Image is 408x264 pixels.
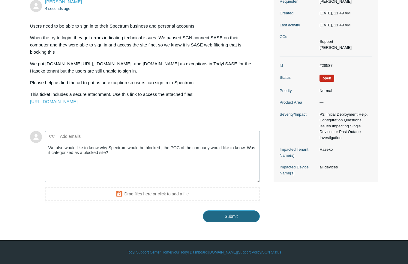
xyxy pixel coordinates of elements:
[172,250,207,255] a: Your Todyl Dashboard
[208,250,237,255] a: [DOMAIN_NAME]
[280,111,316,117] dt: Severity/Impact
[280,147,316,158] dt: Impacted Tenant Name(s)
[316,111,372,141] dd: P3: Initial Deployment Help, Configuration Questions, Issues Impacting Single Devices or Past Out...
[280,22,316,28] dt: Last activity
[316,164,372,170] dd: all devices
[280,10,316,16] dt: Created
[30,250,378,255] div: | | | |
[316,147,372,153] dd: Haseko
[238,250,261,255] a: Support Policy
[280,63,316,69] dt: Id
[30,34,254,56] p: When the try to login, they get errors indicating technical issues. We paused SGN connect SASE on...
[316,88,372,94] dd: Normal
[280,75,316,81] dt: Status
[280,34,316,40] dt: CCs
[45,142,260,182] textarea: Add your reply
[58,132,122,141] input: Add emails
[30,99,77,104] a: [URL][DOMAIN_NAME]
[280,88,316,94] dt: Priority
[319,11,350,15] time: 10/01/2025, 11:49
[319,45,352,51] li: Kristyn Mimura
[316,99,372,105] dd: —
[30,91,254,105] p: This ticket includes a secure attachment. Use this link to access the attached files:
[30,22,254,30] p: Users need to be able to sign in to their Spectrum business and personal accounts
[262,250,281,255] a: SGN Status
[316,63,372,69] dd: #28587
[319,23,350,27] time: 10/01/2025, 11:49
[319,39,352,45] li: Support
[30,60,254,75] p: We put [DOMAIN_NAME][URL], [DOMAIN_NAME], and [DOMAIN_NAME] as exceptions in Todyl SASE for the H...
[319,75,334,82] span: We are working on a response for you
[30,79,254,86] p: Please help us find the url to put as an exception so users can sign in to Spectrum
[45,6,70,11] time: 10/01/2025, 11:49
[49,132,55,141] label: CC
[280,164,316,176] dt: Impacted Device Name(s)
[280,99,316,105] dt: Product Area
[127,250,171,255] a: Todyl Support Center Home
[203,210,260,222] input: Submit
